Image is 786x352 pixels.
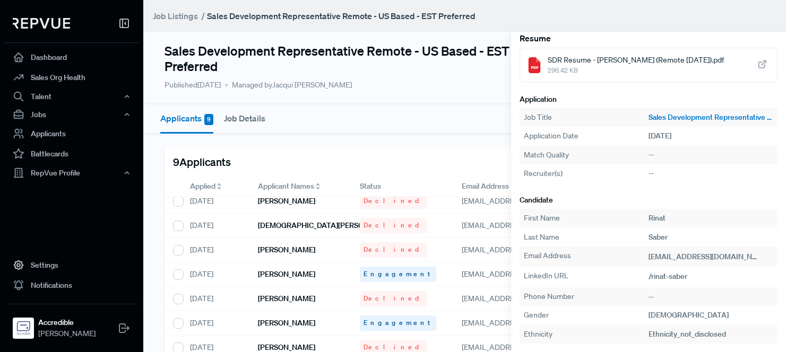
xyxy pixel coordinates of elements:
a: SDR Resume - [PERSON_NAME] (Remote [DATE]).pdf296.42 KB [520,48,778,82]
p: Published [DATE] [165,80,221,91]
span: -- [649,169,654,178]
span: Declined [364,196,423,206]
h6: [PERSON_NAME] [258,245,315,254]
span: Engagement [364,318,433,328]
div: Application Date [524,130,649,142]
div: Last Name [524,232,649,243]
span: Declined [364,245,423,254]
span: [EMAIL_ADDRESS][DOMAIN_NAME] [462,294,583,303]
div: [DATE] [182,189,249,214]
span: Declined [364,342,423,352]
button: RepVue Profile [4,164,139,182]
span: [EMAIL_ADDRESS][DOMAIN_NAME] [649,252,770,261]
span: SDR Resume - [PERSON_NAME] (Remote [DATE]).pdf [548,55,724,66]
h6: [PERSON_NAME] [258,197,315,206]
button: Talent [4,87,139,105]
div: First Name [524,213,649,224]
a: Job Listings [153,10,198,22]
a: Sales Development Representative Remote - US Based - EST Preferred [649,112,773,123]
span: [EMAIL_ADDRESS][DOMAIN_NAME] [462,269,583,279]
div: Ethnicity [524,329,649,340]
div: Toggle SortBy [249,177,351,197]
h6: Resume [520,33,778,43]
span: / [201,11,205,21]
div: -- [649,291,773,302]
div: Job Title [524,112,649,123]
a: Sales Org Health [4,67,139,87]
div: LinkedIn URL [524,270,649,283]
span: Declined [364,294,423,303]
div: [DATE] [182,287,249,311]
button: Jobs [4,105,139,124]
h6: [PERSON_NAME] [258,319,315,328]
a: Battlecards [4,144,139,164]
a: /rinat-saber [649,271,699,281]
h4: Sales Development Representative Remote - US Based - EST Preferred [165,43,541,74]
h6: [PERSON_NAME] [258,294,315,303]
span: Email Address [462,181,509,192]
a: Dashboard [4,47,139,67]
span: Declined [364,221,423,230]
span: Status [360,181,381,192]
a: Settings [4,255,139,275]
a: Notifications [4,275,139,295]
span: Managed by Jacqui [PERSON_NAME] [225,80,352,91]
a: Applicants [4,124,139,144]
div: ethnicity_not_disclosed [649,329,773,340]
span: 296.42 KB [548,66,724,75]
div: Saber [649,232,773,243]
h6: [PERSON_NAME] [258,343,315,352]
span: Applicant Names [258,181,314,192]
button: Applicants [160,104,213,134]
div: [DATE] [649,130,773,142]
span: [EMAIL_ADDRESS][DOMAIN_NAME] [462,342,583,352]
div: Match Quality [524,149,649,161]
span: /rinat-saber [649,271,687,281]
span: [PERSON_NAME] [38,328,96,339]
div: Gender [524,310,649,321]
div: [DATE] [182,262,249,287]
span: 9 [204,114,213,125]
h5: 9 Applicants [173,155,231,168]
div: Toggle SortBy [182,177,249,197]
div: [DATE] [182,311,249,336]
a: AccredibleAccredible[PERSON_NAME] [4,304,139,344]
button: Job Details [224,104,265,132]
span: Applied [190,181,215,192]
img: Accredible [15,320,32,337]
div: [DATE] [182,238,249,262]
span: [EMAIL_ADDRESS][DOMAIN_NAME] [462,221,583,230]
div: Recruiter(s) [524,168,649,179]
span: Engagement [364,269,433,279]
span: [EMAIL_ADDRESS][DOMAIN_NAME] [462,196,583,206]
div: Rinat [649,213,773,224]
span: [EMAIL_ADDRESS][DOMAIN_NAME] [462,245,583,254]
h6: [DEMOGRAPHIC_DATA][PERSON_NAME] [258,221,395,230]
div: -- [649,149,773,161]
div: Phone Number [524,291,649,302]
strong: Accredible [38,317,96,328]
div: [DATE] [182,214,249,238]
strong: Sales Development Representative Remote - US Based - EST Preferred [207,11,476,21]
div: Email Address [524,250,649,263]
div: [DEMOGRAPHIC_DATA] [649,310,773,321]
span: [EMAIL_ADDRESS][DOMAIN_NAME] [462,318,583,328]
h6: Application [520,95,778,104]
h6: [PERSON_NAME] [258,270,315,279]
img: RepVue [13,18,70,29]
h6: Candidate [520,196,778,205]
